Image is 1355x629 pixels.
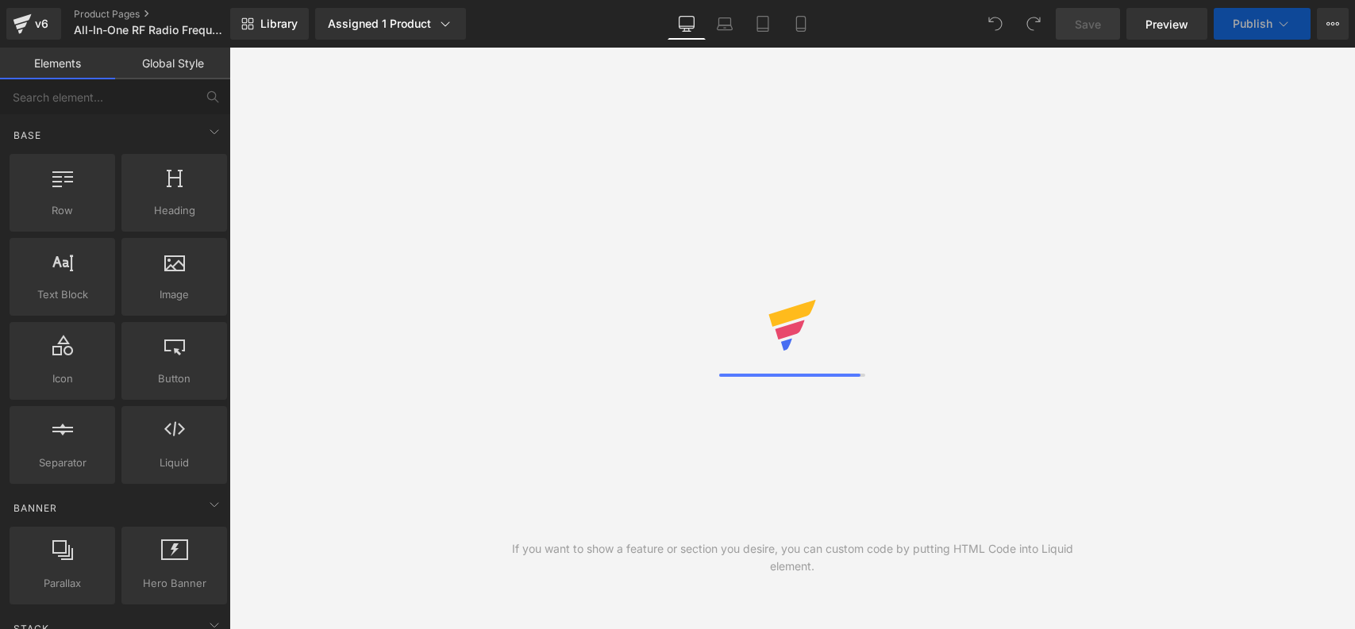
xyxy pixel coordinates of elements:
span: Separator [14,454,110,471]
span: Icon [14,370,110,387]
span: Liquid [126,454,222,471]
span: Publish [1233,17,1272,30]
button: Redo [1018,8,1049,40]
span: Library [260,17,298,31]
a: New Library [230,8,309,40]
span: Preview [1145,16,1188,33]
a: v6 [6,8,61,40]
div: v6 [32,13,52,34]
button: Publish [1214,8,1311,40]
a: Desktop [668,8,706,40]
a: Preview [1126,8,1207,40]
span: Banner [12,501,59,516]
a: Laptop [706,8,744,40]
span: Heading [126,202,222,219]
div: Assigned 1 Product [328,16,453,32]
span: All-In-One RF Radio Frequency Skin Tightening Device [74,24,226,36]
button: More [1317,8,1349,40]
span: Text Block [14,286,110,303]
div: If you want to show a feature or section you desire, you can custom code by putting HTML Code int... [511,540,1074,575]
span: Save [1075,16,1101,33]
a: Global Style [115,48,230,79]
span: Hero Banner [126,575,222,592]
button: Undo [980,8,1011,40]
span: Button [126,370,222,387]
span: Parallax [14,575,110,592]
a: Product Pages [74,8,256,21]
a: Mobile [782,8,820,40]
a: Tablet [744,8,782,40]
span: Row [14,202,110,219]
span: Base [12,128,43,143]
span: Image [126,286,222,303]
